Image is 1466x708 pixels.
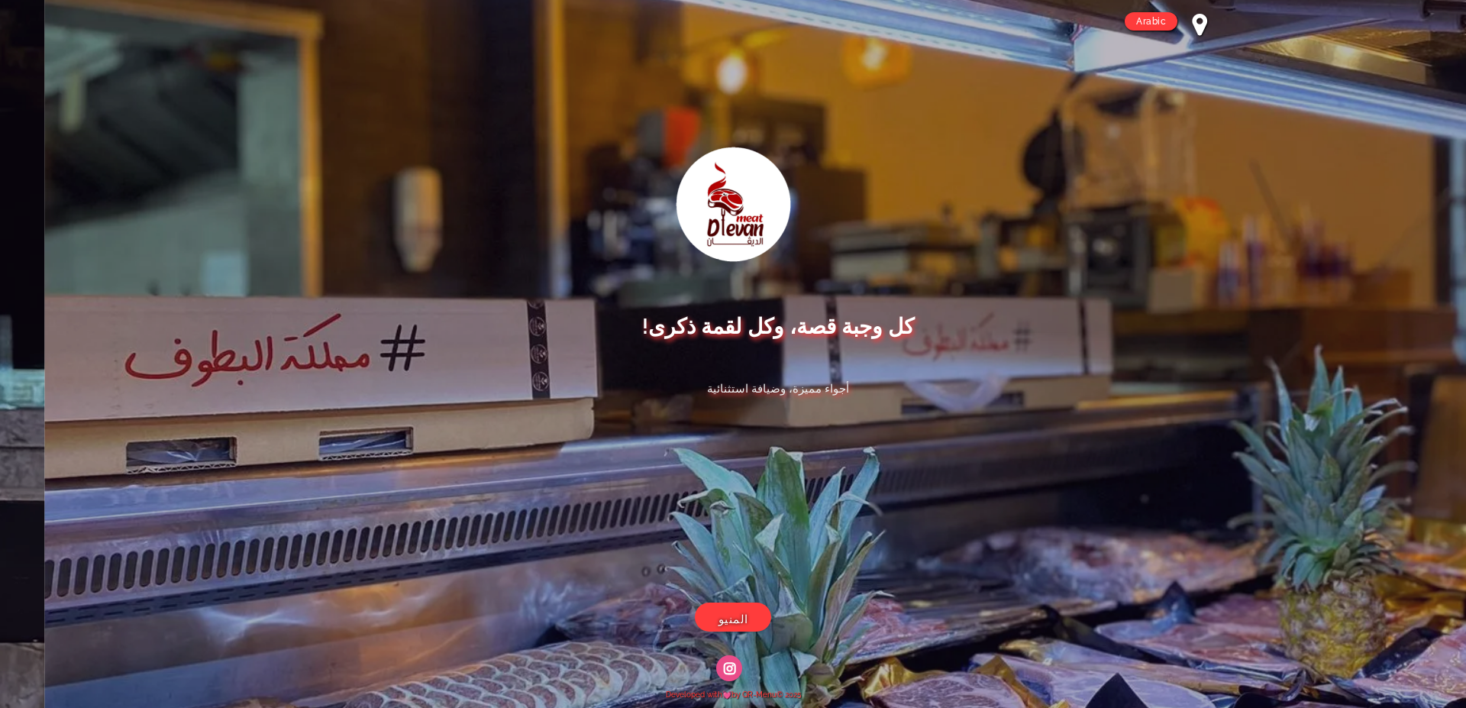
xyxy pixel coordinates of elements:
span: المنيو [718,610,748,629]
span: by QR-Menu [731,690,777,699]
span: Developed with [666,690,731,699]
a: 2025 ©Developed withby QR-Menu [244,684,1222,704]
a: المنيو [695,603,771,632]
a: Arabic [1125,12,1177,31]
span: 2025 © [777,690,801,699]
